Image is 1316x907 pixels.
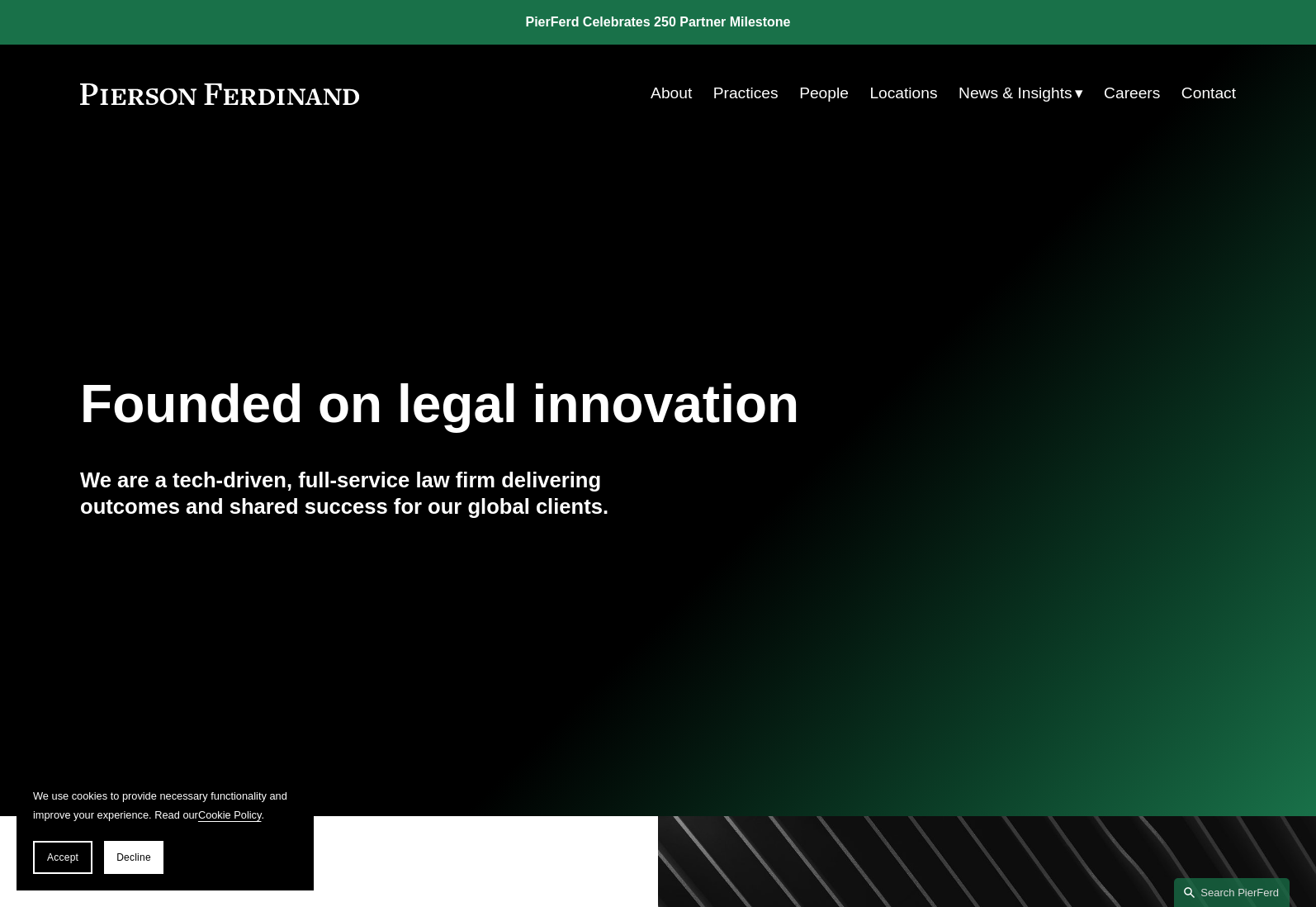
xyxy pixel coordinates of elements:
[959,79,1072,108] span: News & Insights
[47,852,78,863] span: Accept
[116,852,151,863] span: Decline
[1174,878,1290,907] a: Search this site
[198,809,262,821] a: Cookie Policy
[104,841,163,874] button: Decline
[651,78,692,109] a: About
[80,467,658,520] h4: We are a tech-driven, full-service law firm delivering outcomes and shared success for our global...
[33,841,92,874] button: Accept
[1104,78,1160,109] a: Careers
[1181,78,1236,109] a: Contact
[33,786,297,824] p: We use cookies to provide necessary functionality and improve your experience. Read our .
[713,78,779,109] a: Practices
[80,374,1044,435] h1: Founded on legal innovation
[17,770,314,890] section: Cookie banner
[959,78,1083,109] a: folder dropdown
[799,78,849,109] a: People
[869,78,937,109] a: Locations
